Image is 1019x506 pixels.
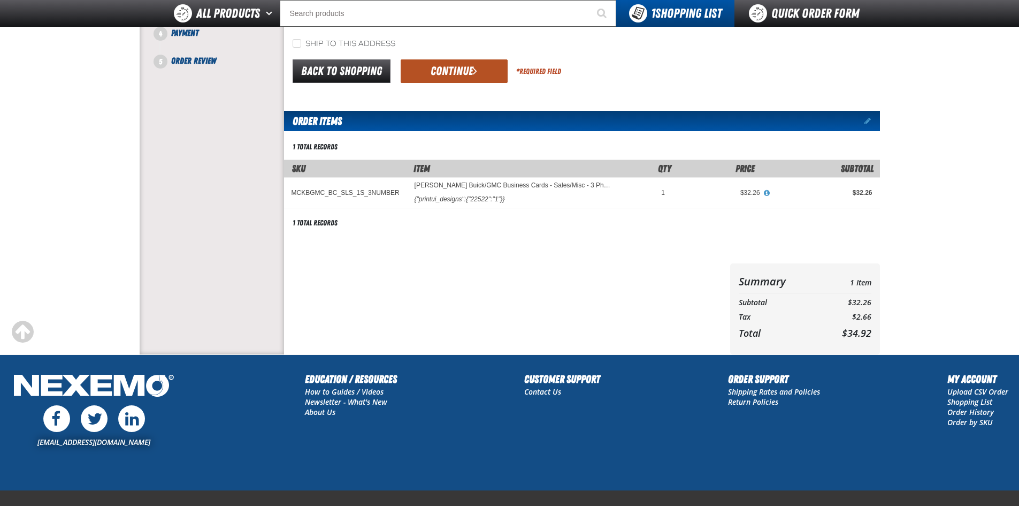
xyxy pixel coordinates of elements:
span: Qty [658,163,671,174]
a: Shipping Rates and Policies [728,387,820,397]
label: Ship to this address [293,39,395,49]
h2: Customer Support [524,371,600,387]
span: $34.92 [842,327,871,339]
td: 1 Item [820,272,871,291]
button: View All Prices for McKinney Buick/GMC Business Cards - Sales/Misc - 3 Phone Numbers [760,188,774,198]
a: Contact Us [524,387,561,397]
img: Nexemo Logo [11,371,177,403]
a: SKU [292,163,305,174]
span: Subtotal [841,163,874,174]
h2: My Account [947,371,1008,387]
a: How to Guides / Videos [305,387,384,397]
a: Shopping List [947,397,992,407]
a: Order by SKU [947,417,993,427]
td: $32.26 [820,296,871,310]
th: Summary [739,272,821,291]
a: Edit items [864,117,880,125]
span: 4 [154,27,167,41]
div: 1 total records [293,218,338,228]
th: Total [739,324,821,342]
h2: Education / Resources [305,371,397,387]
div: Required Field [516,66,561,77]
a: Upload CSV Order [947,387,1008,397]
a: Order History [947,407,994,417]
button: Continue [401,59,508,83]
a: [EMAIL_ADDRESS][DOMAIN_NAME] [37,437,150,447]
div: {"printui_designs":{"22522":"1"}} [415,195,505,203]
span: Shopping List [651,6,722,21]
a: Return Policies [728,397,778,407]
span: All Products [196,4,260,23]
input: Ship to this address [293,39,301,48]
td: MCKBGMC_BC_SLS_1S_3NUMBER [284,177,407,208]
a: [PERSON_NAME] Buick/GMC Business Cards - Sales/Misc - 3 Phone Numbers [415,182,614,190]
li: Order Review. Step 5 of 5. Not Completed [160,55,284,67]
h2: Order Support [728,371,820,387]
li: Payment. Step 4 of 5. Not Completed [160,27,284,55]
div: 1 total records [293,142,338,152]
th: Subtotal [739,296,821,310]
span: 5 [154,55,167,69]
th: Tax [739,310,821,324]
h2: Order Items [284,111,342,131]
span: Price [735,163,755,174]
td: $2.66 [820,310,871,324]
span: 1 [661,189,665,197]
div: Scroll to the top [11,320,34,344]
a: About Us [305,407,335,417]
div: $32.26 [775,188,872,197]
span: Payment [171,28,198,38]
span: Order Review [171,56,216,66]
a: Back to Shopping [293,59,390,83]
a: Newsletter - What's New [305,397,387,407]
strong: 1 [651,6,655,21]
div: $32.26 [680,188,760,197]
span: Item [413,163,430,174]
